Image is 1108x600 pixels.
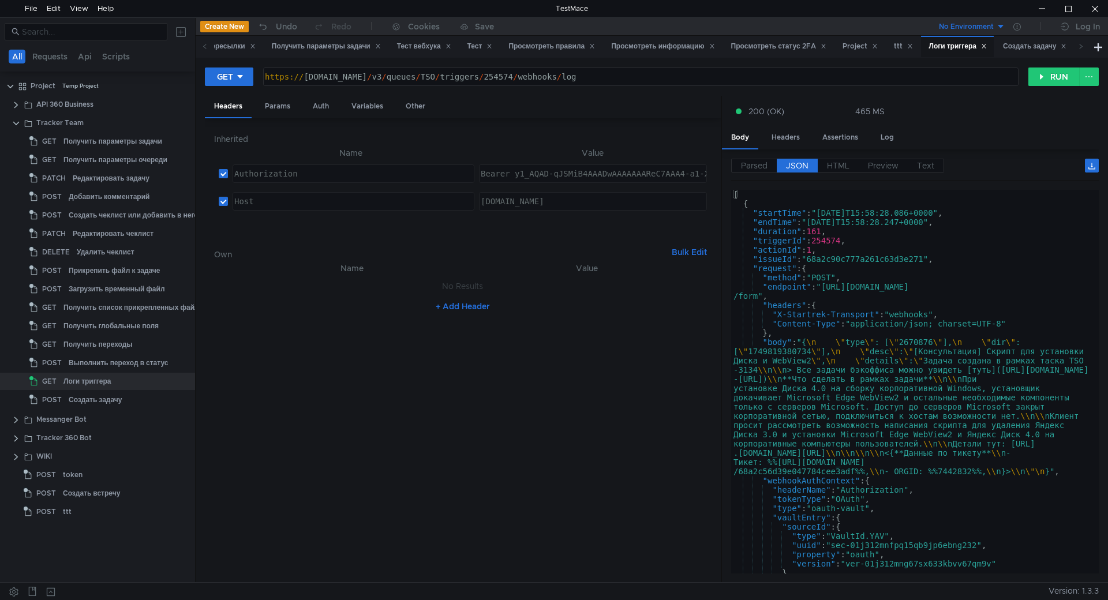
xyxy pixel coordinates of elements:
[408,20,440,33] div: Cookies
[205,67,253,86] button: GET
[42,151,57,168] span: GET
[31,77,55,95] div: Project
[342,96,392,117] div: Variables
[63,151,167,168] div: Получить параметры очереди
[748,105,784,118] span: 200 (OK)
[1049,583,1099,599] span: Version: 1.3.3
[69,280,165,298] div: Загрузить временный файл
[925,17,1005,36] button: No Environment
[29,50,71,63] button: Requests
[42,299,57,316] span: GET
[917,160,934,171] span: Text
[611,40,714,52] div: Просмотреть информацию
[1028,67,1080,86] button: RUN
[431,299,495,313] button: + Add Header
[42,391,62,408] span: POST
[304,96,338,117] div: Auth
[63,317,159,335] div: Получить глобальные поля
[36,96,93,113] div: API 360 Business
[42,262,62,279] span: POST
[63,336,133,353] div: Получить переходы
[42,280,62,298] span: POST
[786,160,808,171] span: JSON
[36,485,56,502] span: POST
[69,391,122,408] div: Создать задачу
[868,160,899,171] span: Preview
[205,96,252,118] div: Headers
[397,40,451,52] div: Тест вебхука
[1076,20,1100,33] div: Log In
[508,40,595,52] div: Просмотреть правила
[276,20,297,33] div: Undo
[894,40,913,52] div: ttt
[42,133,57,150] span: GET
[249,18,305,35] button: Undo
[42,207,62,224] span: POST
[741,160,768,171] span: Parsed
[63,466,83,483] div: token
[36,429,92,447] div: Tracker 360 Bot
[214,247,667,261] h6: Own
[939,21,994,32] div: No Environment
[42,317,57,335] span: GET
[228,146,474,160] th: Name
[36,503,56,520] span: POST
[331,20,351,33] div: Redo
[74,50,95,63] button: Api
[63,503,72,520] div: ttt
[1003,40,1066,52] div: Создать задачу
[762,127,809,148] div: Headers
[63,299,207,316] div: Получить список прикрепленных файлов
[62,77,99,95] div: Temp Project
[77,243,134,261] div: Удалить чеклист
[217,70,233,83] div: GET
[731,40,826,52] div: Просмотреть статус 2FA
[36,411,87,428] div: Messanger Bot
[471,261,702,275] th: Value
[442,281,483,291] nz-embed-empty: No Results
[99,50,133,63] button: Scripts
[42,336,57,353] span: GET
[256,96,300,117] div: Params
[233,261,471,275] th: Name
[474,146,712,160] th: Value
[722,127,758,149] div: Body
[475,22,494,31] div: Save
[9,50,25,63] button: All
[36,448,52,465] div: WIKI
[42,373,57,390] span: GET
[200,21,249,32] button: Create New
[73,170,149,187] div: Редактировать задачу
[272,40,381,52] div: Получить параметры задачи
[36,466,56,483] span: POST
[69,207,225,224] div: Создать чеклист или добавить в него пункты
[73,225,154,242] div: Редактировать чеклист
[467,40,493,52] div: Тест
[42,188,62,205] span: POST
[69,262,160,279] div: Прикрепить файл к задаче
[22,25,160,38] input: Search...
[42,243,70,261] span: DELETE
[855,106,885,117] div: 465 MS
[214,132,712,146] h6: Inherited
[63,373,111,390] div: Логи триггера
[42,225,66,242] span: PATCH
[69,188,149,205] div: Добавить комментарий
[305,18,360,35] button: Redo
[42,354,62,372] span: POST
[843,40,878,52] div: Project
[827,160,849,171] span: HTML
[929,40,987,52] div: Логи триггера
[871,127,903,148] div: Log
[813,127,867,148] div: Assertions
[63,133,162,150] div: Получить параметры задачи
[69,354,168,372] div: Выполнить переход в статус
[36,114,84,132] div: Tracker Team
[42,170,66,187] span: PATCH
[396,96,435,117] div: Other
[667,245,712,259] button: Bulk Edit
[63,485,120,502] div: Создать встречу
